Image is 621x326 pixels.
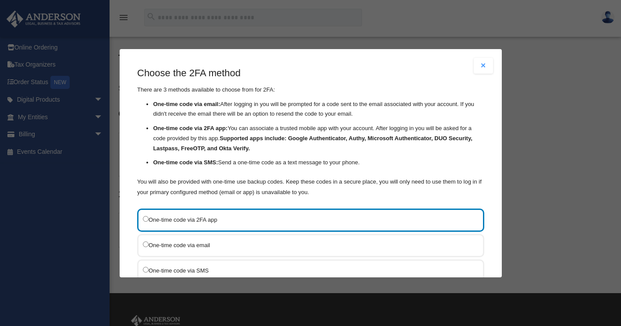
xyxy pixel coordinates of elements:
strong: One-time code via 2FA app: [153,125,227,131]
label: One-time code via 2FA app [143,214,470,225]
input: One-time code via email [143,241,149,247]
div: There are 3 methods available to choose from for 2FA: [137,67,484,198]
p: You will also be provided with one-time use backup codes. Keep these codes in a secure place, you... [137,176,484,197]
strong: Supported apps include: Google Authenticator, Authy, Microsoft Authenticator, DUO Security, Lastp... [153,135,472,151]
strong: One-time code via email: [153,100,220,107]
h3: Choose the 2FA method [137,67,484,80]
li: You can associate a trusted mobile app with your account. After logging in you will be asked for ... [153,124,484,153]
button: Close modal [474,58,493,74]
input: One-time code via 2FA app [143,216,149,221]
li: After logging in you will be prompted for a code sent to the email associated with your account. ... [153,99,484,119]
li: Send a one-time code as a text message to your phone. [153,158,484,168]
input: One-time code via SMS [143,266,149,272]
strong: One-time code via SMS: [153,159,218,166]
label: One-time code via SMS [143,265,470,276]
label: One-time code via email [143,239,470,250]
